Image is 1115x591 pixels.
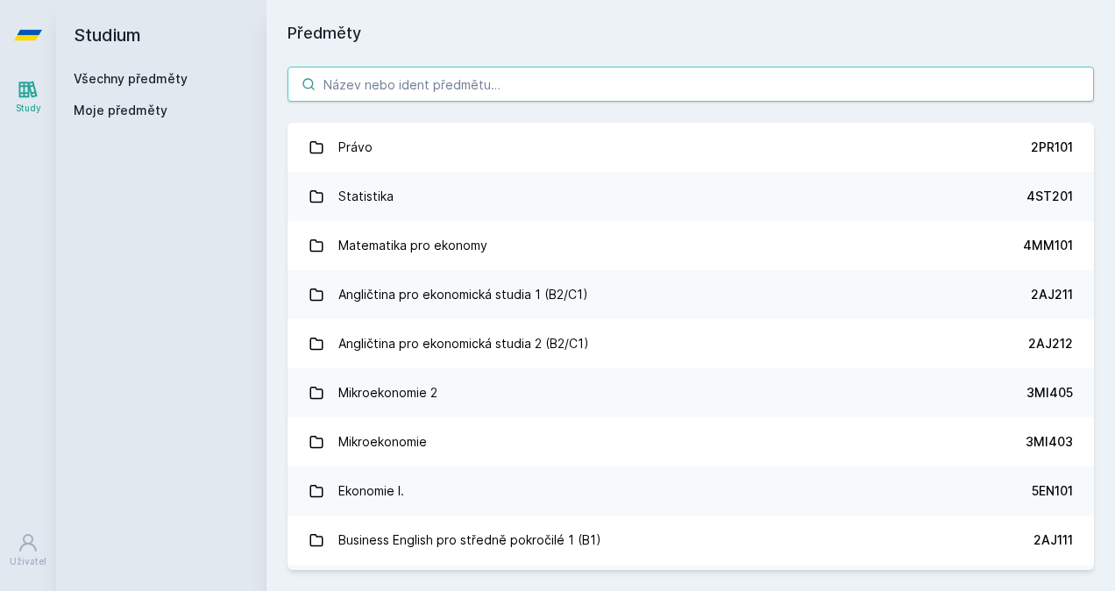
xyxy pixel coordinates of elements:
a: Právo 2PR101 [288,123,1094,172]
div: Business English pro středně pokročilé 1 (B1) [338,523,601,558]
a: Všechny předměty [74,71,188,86]
div: 2AJ212 [1028,335,1073,352]
a: Ekonomie I. 5EN101 [288,466,1094,516]
a: Matematika pro ekonomy 4MM101 [288,221,1094,270]
div: Právo [338,130,373,165]
div: 2AJ111 [1033,531,1073,549]
div: 2PR101 [1031,139,1073,156]
div: Ekonomie I. [338,474,404,509]
div: 3MI405 [1026,384,1073,402]
span: Moje předměty [74,102,167,119]
a: Mikroekonomie 2 3MI405 [288,368,1094,417]
a: Business English pro středně pokročilé 1 (B1) 2AJ111 [288,516,1094,565]
div: Statistika [338,179,394,214]
div: 3MI403 [1026,433,1073,451]
a: Statistika 4ST201 [288,172,1094,221]
a: Mikroekonomie 3MI403 [288,417,1094,466]
div: Mikroekonomie 2 [338,375,437,410]
div: 2AJ211 [1031,286,1073,303]
div: Uživatel [10,555,46,568]
div: 4ST201 [1026,188,1073,205]
input: Název nebo ident předmětu… [288,67,1094,102]
div: Angličtina pro ekonomická studia 1 (B2/C1) [338,277,588,312]
div: Study [16,102,41,115]
div: Mikroekonomie [338,424,427,459]
a: Angličtina pro ekonomická studia 2 (B2/C1) 2AJ212 [288,319,1094,368]
h1: Předměty [288,21,1094,46]
div: 4MM101 [1023,237,1073,254]
a: Uživatel [4,523,53,577]
div: 5EN101 [1032,482,1073,500]
div: Angličtina pro ekonomická studia 2 (B2/C1) [338,326,589,361]
div: Matematika pro ekonomy [338,228,487,263]
a: Study [4,70,53,124]
a: Angličtina pro ekonomická studia 1 (B2/C1) 2AJ211 [288,270,1094,319]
